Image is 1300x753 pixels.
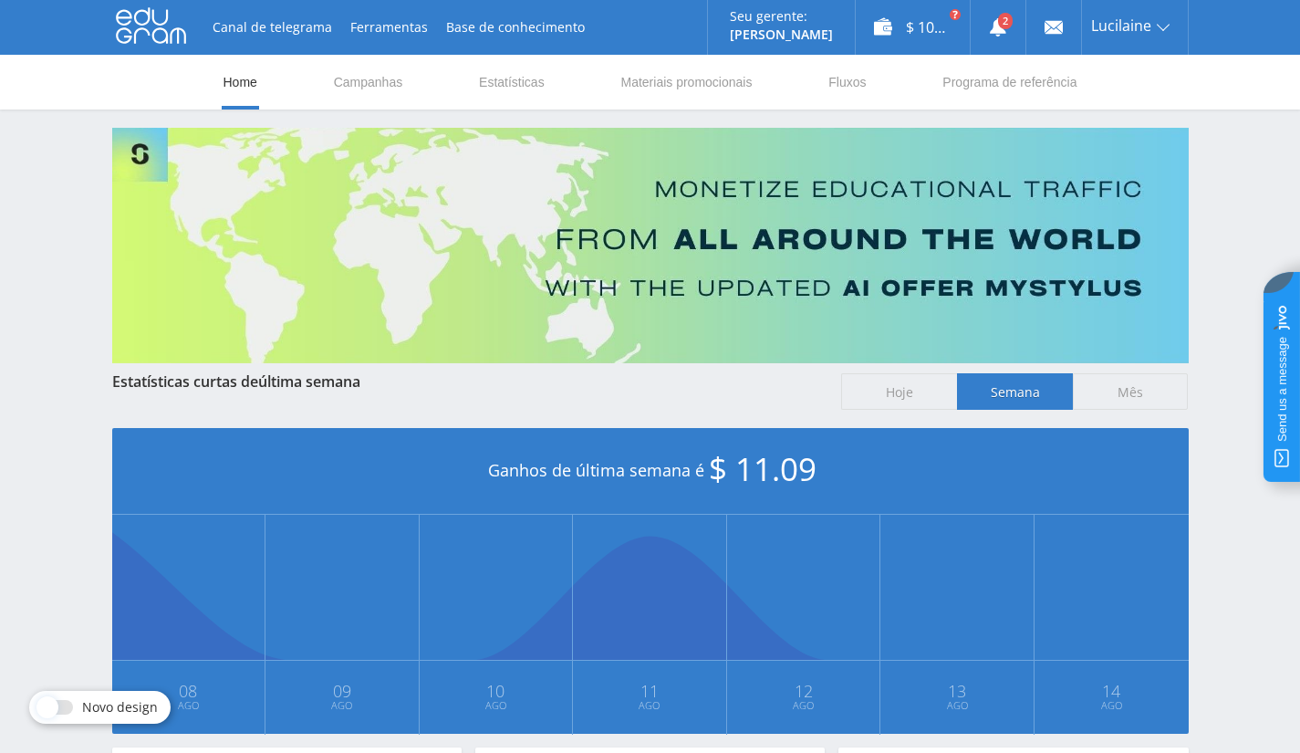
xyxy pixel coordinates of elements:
[730,9,833,24] p: Seu gerente:
[477,55,546,110] a: Estatísticas
[266,684,418,698] span: 09
[112,428,1189,515] div: Ganhos de última semana é
[827,55,868,110] a: Fluxos
[112,373,824,390] div: Estatísticas curtas de
[1035,698,1188,713] span: Ago
[574,684,725,698] span: 11
[1035,684,1188,698] span: 14
[881,698,1033,713] span: Ago
[1091,18,1151,33] span: Lucilaine
[332,55,405,110] a: Campanhas
[709,447,816,490] span: $ 11.09
[258,371,360,392] span: última semana
[619,55,754,110] a: Materiais promocionais
[728,698,879,713] span: Ago
[113,684,265,698] span: 08
[222,55,259,110] a: Home
[112,128,1189,363] img: Banner
[82,700,158,715] span: Novo design
[841,373,957,410] span: Hoje
[574,698,725,713] span: Ago
[1073,373,1189,410] span: Mês
[266,698,418,713] span: Ago
[941,55,1078,110] a: Programa de referência
[957,373,1073,410] span: Semana
[730,27,833,42] p: [PERSON_NAME]
[113,698,265,713] span: Ago
[728,684,879,698] span: 12
[421,684,572,698] span: 10
[881,684,1033,698] span: 13
[421,698,572,713] span: Ago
